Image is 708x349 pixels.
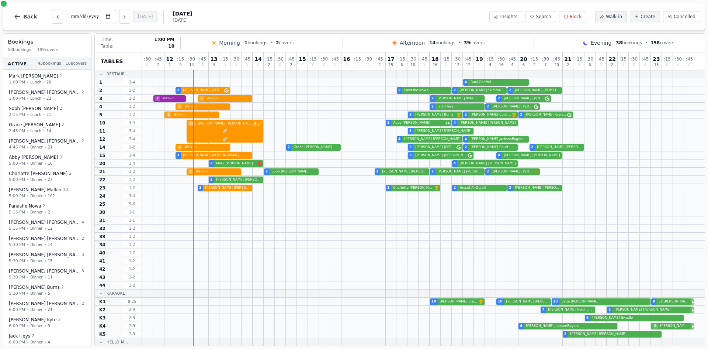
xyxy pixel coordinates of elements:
span: • [44,323,46,329]
button: [PERSON_NAME] Malkin105:00 PM•Dinner•102 [5,184,90,202]
span: 3 [60,154,62,161]
span: 2 [81,236,84,242]
span: • [27,323,29,329]
button: Cancelled [663,11,700,22]
span: • [44,209,46,215]
span: : 30 [365,57,372,61]
span: 1:00 PM [9,95,25,102]
button: [PERSON_NAME] [PERSON_NAME]21:00 PM•Lunch•22 [5,87,90,104]
span: 19 [476,57,483,62]
span: 2 [69,171,72,177]
span: • [27,193,29,199]
span: : 30 [232,57,239,61]
span: 21 [46,112,51,117]
span: 4 [489,63,491,67]
span: 22 [46,96,51,101]
button: [PERSON_NAME] [PERSON_NAME]26:00 PM•Dinner•21 [5,298,90,315]
span: Dinner [30,307,42,312]
span: 5:30 PM [9,274,25,280]
span: 2 [454,88,456,93]
button: [PERSON_NAME] [PERSON_NAME]45:15 PM•Dinner•12 [5,217,90,234]
span: Evening [591,39,611,47]
span: 15 [48,258,53,264]
span: : 45 [642,57,649,61]
span: 16 [343,57,350,62]
span: 5:15 PM [9,225,25,232]
span: • [27,177,29,182]
span: 12 [455,63,459,67]
span: : 30 [675,57,682,61]
span: 2 [290,63,292,67]
span: : 45 [686,57,693,61]
span: 39 [464,40,470,45]
span: 0 [644,63,646,67]
button: Soph [PERSON_NAME]22:15 PM•Lunch•21 [5,103,90,120]
span: • [44,193,46,199]
span: 16 [433,63,438,67]
span: 23 [48,177,53,182]
span: 2 [276,40,279,45]
span: : 15 [221,57,228,61]
span: 23 [653,57,660,62]
span: Dinner [30,161,42,166]
span: [DATE] [173,17,192,23]
span: Back [23,14,37,19]
span: 6 [589,63,591,67]
span: 14 [254,57,261,62]
span: bookings [429,40,455,46]
span: Panashe Nowa [9,203,41,209]
span: 0 [633,63,635,67]
span: 2 [59,73,62,79]
button: Charlotte [PERSON_NAME]25:00 PM•Dinner•23 [5,168,90,185]
span: 38 [616,40,622,45]
button: Jack Heys26:00 PM•Dinner•4 [5,331,90,348]
span: 2 [48,209,50,215]
span: 0 [223,63,226,67]
span: 4 [48,339,50,345]
span: 5:30 PM [9,258,25,264]
span: 6:00 PM [9,307,25,313]
button: [PERSON_NAME] [PERSON_NAME]35:30 PM•Dinner•15 [5,249,90,267]
span: • [27,291,29,296]
span: : 30 [144,57,151,61]
span: 2 [177,88,179,93]
span: 22 [608,57,615,62]
span: • [44,307,46,312]
span: 0 [577,63,580,67]
span: • [44,161,46,166]
span: 5:00 PM [9,177,25,183]
span: 3 [81,268,84,274]
span: : 45 [597,57,604,61]
span: 0 [445,63,447,67]
span: 0 [622,63,624,67]
span: 3 [81,252,84,258]
span: Ruxi Onofrei [469,80,527,85]
span: Create [641,14,655,20]
span: 2:45 PM [9,128,25,134]
span: : 45 [332,57,339,61]
span: 6:00 PM [9,339,25,345]
span: 0 [323,63,325,67]
span: Afternoon [400,39,425,47]
button: [DATE] [133,11,158,22]
span: [PERSON_NAME] [PERSON_NAME] [9,301,80,307]
span: : 30 [409,57,416,61]
button: Search [525,11,556,22]
span: 21 [48,144,53,150]
span: 14 [48,242,53,247]
span: 199 covers [37,47,58,53]
span: Search [536,14,551,20]
span: : 45 [376,57,383,61]
span: 10 [48,161,53,166]
span: • [44,291,46,296]
span: 0 [600,63,602,67]
span: 2 [169,63,171,67]
span: • [43,112,45,117]
span: bookings [244,40,267,46]
span: 13 [210,57,217,62]
span: 10 [168,43,174,49]
span: 3 [48,323,50,329]
span: Dinner [30,209,42,215]
span: 5:30 PM [9,290,25,297]
span: 20 [554,63,559,67]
